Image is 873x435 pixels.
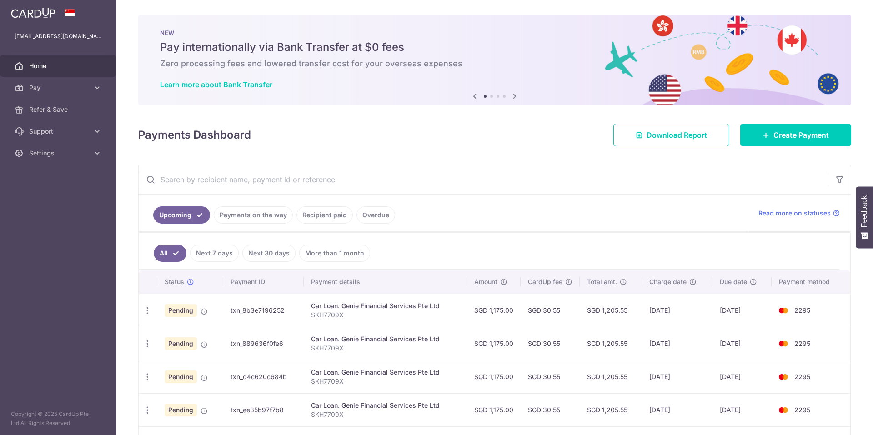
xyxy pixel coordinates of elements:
[774,338,793,349] img: Bank Card
[311,301,460,310] div: Car Loan. Genie Financial Services Pte Ltd
[138,127,251,143] h4: Payments Dashboard
[580,360,642,393] td: SGD 1,205.55
[580,294,642,327] td: SGD 1,205.55
[521,327,580,360] td: SGD 30.55
[15,32,102,41] p: [EMAIL_ADDRESS][DOMAIN_NAME]
[712,327,772,360] td: [DATE]
[774,305,793,316] img: Bank Card
[467,294,521,327] td: SGD 1,175.00
[772,270,850,294] th: Payment method
[223,360,304,393] td: txn_d4c620c684b
[153,206,210,224] a: Upcoming
[165,404,197,416] span: Pending
[311,377,460,386] p: SKH7709X
[860,195,868,227] span: Feedback
[160,29,829,36] p: NEW
[720,277,747,286] span: Due date
[712,294,772,327] td: [DATE]
[190,245,239,262] a: Next 7 days
[580,393,642,426] td: SGD 1,205.55
[521,393,580,426] td: SGD 30.55
[580,327,642,360] td: SGD 1,205.55
[160,40,829,55] h5: Pay internationally via Bank Transfer at $0 fees
[740,124,851,146] a: Create Payment
[467,393,521,426] td: SGD 1,175.00
[299,245,370,262] a: More than 1 month
[11,7,55,18] img: CardUp
[642,360,712,393] td: [DATE]
[165,277,184,286] span: Status
[311,310,460,320] p: SKH7709X
[794,406,810,414] span: 2295
[311,335,460,344] div: Car Loan. Genie Financial Services Pte Ltd
[613,124,729,146] a: Download Report
[304,270,467,294] th: Payment details
[311,410,460,419] p: SKH7709X
[165,337,197,350] span: Pending
[154,245,186,262] a: All
[160,58,829,69] h6: Zero processing fees and lowered transfer cost for your overseas expenses
[223,294,304,327] td: txn_8b3e7196252
[296,206,353,224] a: Recipient paid
[356,206,395,224] a: Overdue
[165,370,197,383] span: Pending
[165,304,197,317] span: Pending
[29,61,89,70] span: Home
[29,83,89,92] span: Pay
[29,105,89,114] span: Refer & Save
[311,401,460,410] div: Car Loan. Genie Financial Services Pte Ltd
[223,270,304,294] th: Payment ID
[758,209,831,218] span: Read more on statuses
[758,209,840,218] a: Read more on statuses
[242,245,296,262] a: Next 30 days
[223,327,304,360] td: txn_889636f0fe6
[223,393,304,426] td: txn_ee35b97f7b8
[774,405,793,415] img: Bank Card
[521,360,580,393] td: SGD 30.55
[139,165,829,194] input: Search by recipient name, payment id or reference
[774,371,793,382] img: Bank Card
[474,277,497,286] span: Amount
[587,277,617,286] span: Total amt.
[467,360,521,393] td: SGD 1,175.00
[467,327,521,360] td: SGD 1,175.00
[712,360,772,393] td: [DATE]
[856,186,873,248] button: Feedback - Show survey
[794,373,810,380] span: 2295
[521,294,580,327] td: SGD 30.55
[311,368,460,377] div: Car Loan. Genie Financial Services Pte Ltd
[794,340,810,347] span: 2295
[642,393,712,426] td: [DATE]
[773,130,829,140] span: Create Payment
[642,327,712,360] td: [DATE]
[311,344,460,353] p: SKH7709X
[794,306,810,314] span: 2295
[712,393,772,426] td: [DATE]
[642,294,712,327] td: [DATE]
[160,80,272,89] a: Learn more about Bank Transfer
[647,130,707,140] span: Download Report
[528,277,562,286] span: CardUp fee
[29,149,89,158] span: Settings
[138,15,851,105] img: Bank transfer banner
[29,127,89,136] span: Support
[649,277,687,286] span: Charge date
[214,206,293,224] a: Payments on the way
